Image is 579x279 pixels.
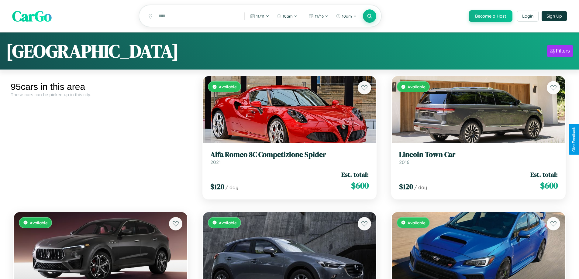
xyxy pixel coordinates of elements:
span: Est. total: [530,170,558,179]
button: Become a Host [469,10,512,22]
span: Available [408,220,426,225]
h3: Lincoln Town Car [399,150,558,159]
button: Login [517,11,539,22]
span: CarGo [12,6,52,26]
span: 10am [283,14,293,19]
span: 11 / 16 [315,14,324,19]
a: Lincoln Town Car2016 [399,150,558,165]
span: $ 120 [399,182,413,192]
button: Sign Up [542,11,567,21]
span: Est. total: [341,170,369,179]
div: Give Feedback [572,127,576,152]
span: $ 600 [540,179,558,192]
span: 10am [342,14,352,19]
span: 11 / 11 [256,14,264,19]
div: Filters [556,48,570,54]
button: 11/11 [247,11,272,21]
span: 2016 [399,159,409,165]
span: Available [30,220,48,225]
h1: [GEOGRAPHIC_DATA] [6,39,179,63]
span: / day [226,184,238,190]
span: Available [219,220,237,225]
a: Alfa Romeo 8C Competizione Spider2021 [210,150,369,165]
div: These cars can be picked up in this city. [11,92,191,97]
h3: Alfa Romeo 8C Competizione Spider [210,150,369,159]
span: 2021 [210,159,221,165]
span: $ 600 [351,179,369,192]
span: / day [414,184,427,190]
button: 10am [274,11,301,21]
button: Filters [547,45,573,57]
span: Available [408,84,426,89]
span: Available [219,84,237,89]
span: $ 120 [210,182,224,192]
button: 11/16 [306,11,332,21]
button: 10am [333,11,360,21]
div: 95 cars in this area [11,82,191,92]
